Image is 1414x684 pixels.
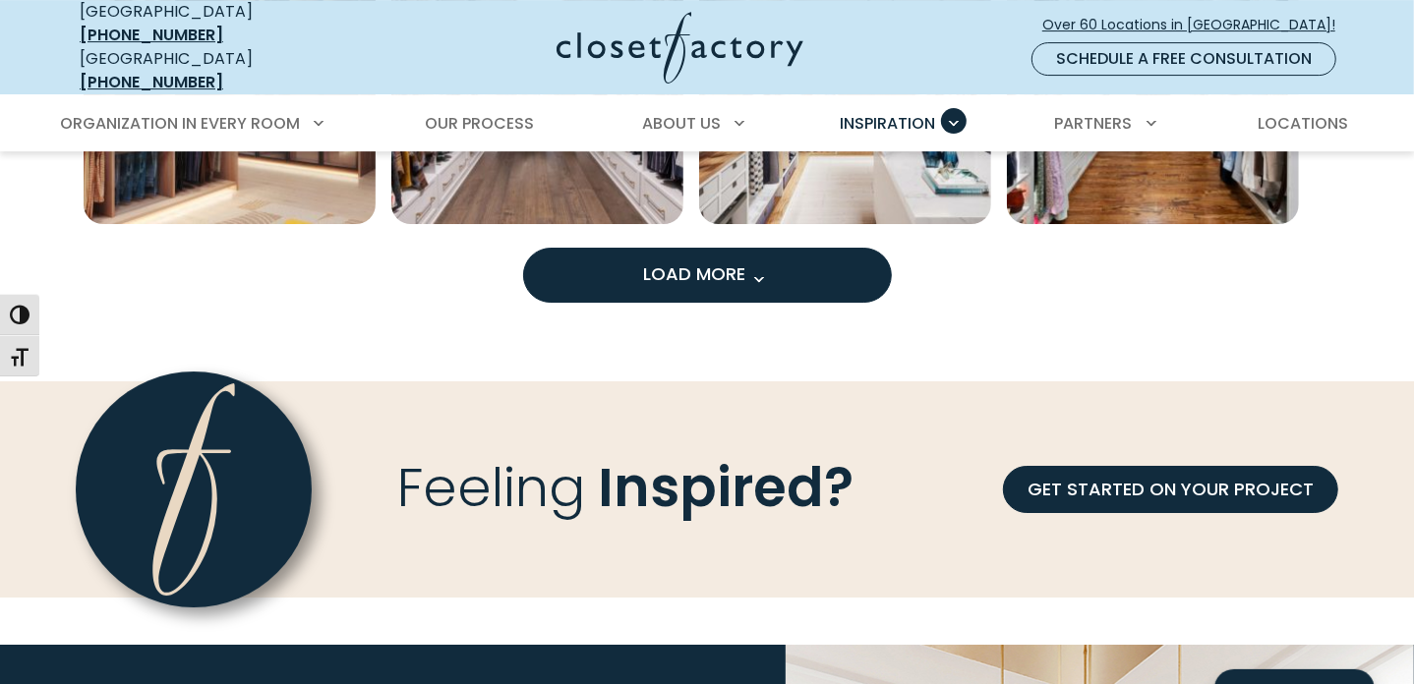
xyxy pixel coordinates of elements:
span: Locations [1258,112,1348,135]
span: Inspired? [598,450,854,525]
span: Our Process [425,112,534,135]
a: [PHONE_NUMBER] [80,71,223,93]
span: Organization in Every Room [60,112,300,135]
img: Closet Factory Logo [557,12,803,84]
div: [GEOGRAPHIC_DATA] [80,47,365,94]
nav: Primary Menu [46,96,1368,151]
span: Partners [1055,112,1133,135]
a: GET STARTED ON YOUR PROJECT [1003,466,1338,513]
span: Feeling [397,450,585,525]
span: About Us [642,112,721,135]
button: Load more inspiration gallery images [523,248,892,303]
span: Load More [643,261,771,286]
span: Inspiration [840,112,935,135]
span: Over 60 Locations in [GEOGRAPHIC_DATA]! [1042,15,1351,35]
a: [PHONE_NUMBER] [80,24,223,46]
a: Schedule a Free Consultation [1031,42,1336,76]
a: Over 60 Locations in [GEOGRAPHIC_DATA]! [1041,8,1352,42]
